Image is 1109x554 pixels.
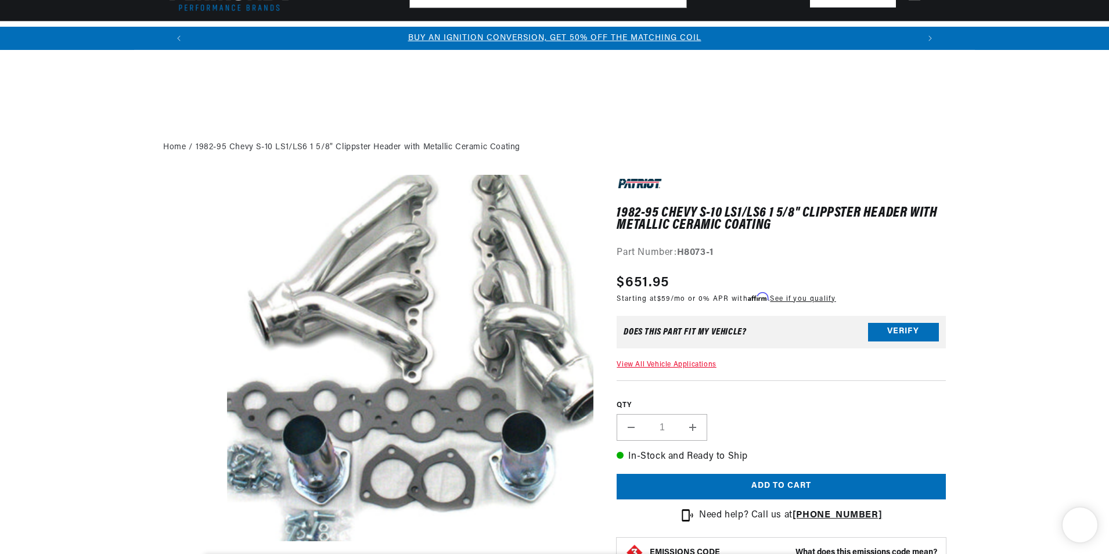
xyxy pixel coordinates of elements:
summary: Engine Swaps [501,21,567,49]
div: Part Number: [617,246,946,261]
summary: Ignition Conversions [163,21,257,49]
p: Starting at /mo or 0% APR with . [617,293,836,304]
div: 1 of 3 [190,32,919,45]
button: Translation missing: en.sections.announcements.next_announcement [919,27,942,50]
a: Home [163,141,186,154]
button: Add to cart [617,474,946,500]
summary: Spark Plug Wires [651,21,734,49]
button: Translation missing: en.sections.announcements.previous_announcement [167,27,190,50]
p: In-Stock and Ready to Ship [617,449,946,465]
summary: Headers, Exhausts & Components [353,21,501,49]
p: Need help? Call us at [699,508,882,523]
a: 1982-95 Chevy S-10 LS1/LS6 1 5/8" Clippster Header with Metallic Ceramic Coating [196,141,520,154]
summary: Motorcycle [733,21,794,49]
div: Announcement [190,32,919,45]
nav: breadcrumbs [163,141,946,154]
button: Verify [868,323,939,341]
strong: H8073-1 [677,248,714,257]
summary: Battery Products [567,21,651,49]
span: $59 [657,296,671,303]
a: [PHONE_NUMBER] [793,510,882,520]
span: Affirm [748,293,768,301]
h1: 1982-95 Chevy S-10 LS1/LS6 1 5/8" Clippster Header with Metallic Ceramic Coating [617,207,946,231]
a: View All Vehicle Applications [617,361,716,368]
summary: Product Support [876,21,946,49]
div: Does This part fit My vehicle? [624,328,746,337]
slideshow-component: Translation missing: en.sections.announcements.announcement_bar [134,27,975,50]
a: See if you qualify - Learn more about Affirm Financing (opens in modal) [770,296,836,303]
a: BUY AN IGNITION CONVERSION, GET 50% OFF THE MATCHING COIL [408,34,701,42]
media-gallery: Gallery Viewer [163,175,593,547]
summary: Coils & Distributors [257,21,353,49]
span: $651.95 [617,272,669,293]
label: QTY [617,401,946,411]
